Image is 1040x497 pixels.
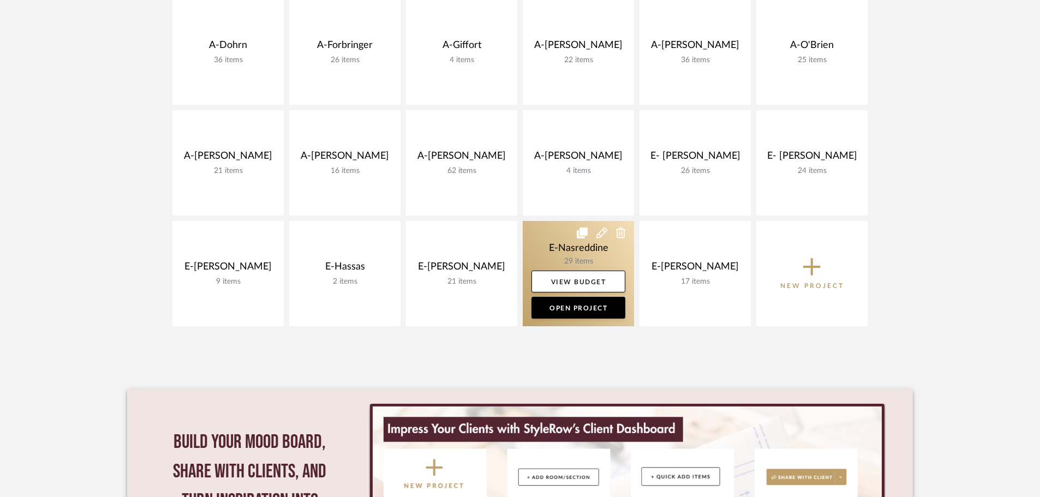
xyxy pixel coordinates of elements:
[648,277,742,286] div: 17 items
[181,261,275,277] div: E-[PERSON_NAME]
[181,277,275,286] div: 9 items
[181,39,275,56] div: A-Dohrn
[648,166,742,176] div: 26 items
[531,166,625,176] div: 4 items
[648,39,742,56] div: A-[PERSON_NAME]
[648,261,742,277] div: E-[PERSON_NAME]
[298,166,392,176] div: 16 items
[765,39,859,56] div: A-O'Brien
[298,261,392,277] div: E-Hassas
[298,56,392,65] div: 26 items
[765,166,859,176] div: 24 items
[765,56,859,65] div: 25 items
[531,150,625,166] div: A-[PERSON_NAME]
[298,150,392,166] div: A-[PERSON_NAME]
[415,166,509,176] div: 62 items
[415,277,509,286] div: 21 items
[765,150,859,166] div: E- [PERSON_NAME]
[531,297,625,319] a: Open Project
[415,56,509,65] div: 4 items
[298,277,392,286] div: 2 items
[531,271,625,292] a: View Budget
[415,39,509,56] div: A-Giffort
[415,150,509,166] div: A-[PERSON_NAME]
[531,39,625,56] div: A-[PERSON_NAME]
[531,56,625,65] div: 22 items
[181,56,275,65] div: 36 items
[415,261,509,277] div: E-[PERSON_NAME]
[181,150,275,166] div: A-[PERSON_NAME]
[756,221,868,326] button: New Project
[648,56,742,65] div: 36 items
[780,280,844,291] p: New Project
[648,150,742,166] div: E- [PERSON_NAME]
[181,166,275,176] div: 21 items
[298,39,392,56] div: A-Forbringer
